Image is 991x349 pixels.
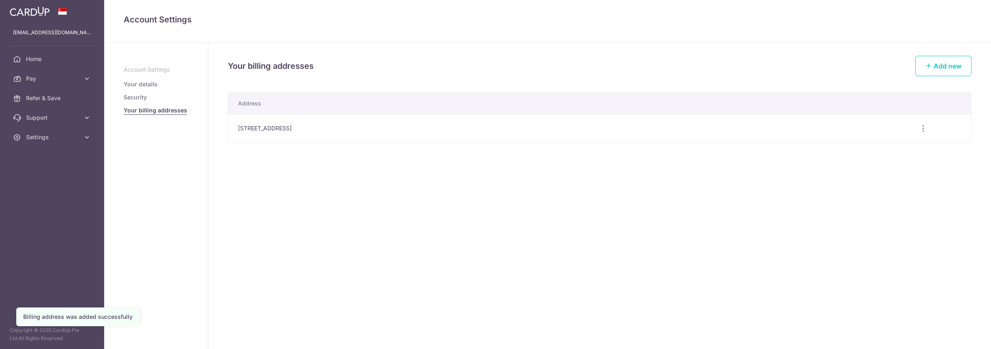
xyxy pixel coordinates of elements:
[26,94,80,102] span: Refer & Save
[939,325,983,345] iframe: Opens a widget where you can find more information
[228,93,909,114] th: Address
[13,29,91,37] p: [EMAIL_ADDRESS][DOMAIN_NAME]
[228,114,909,143] td: [STREET_ADDRESS]
[124,13,971,26] h4: Account Settings
[934,62,961,70] span: Add new
[26,75,80,83] span: Pay
[228,59,314,72] h4: Your billing addresses
[124,93,147,101] a: Security
[23,313,133,321] div: Billing address was added successfully
[124,66,188,74] p: Account Settings
[124,106,187,114] a: Your billing addresses
[915,56,971,76] a: Add new
[10,7,50,16] img: CardUp
[124,80,157,88] a: Your details
[26,114,80,122] span: Support
[26,55,80,63] span: Home
[26,133,80,141] span: Settings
